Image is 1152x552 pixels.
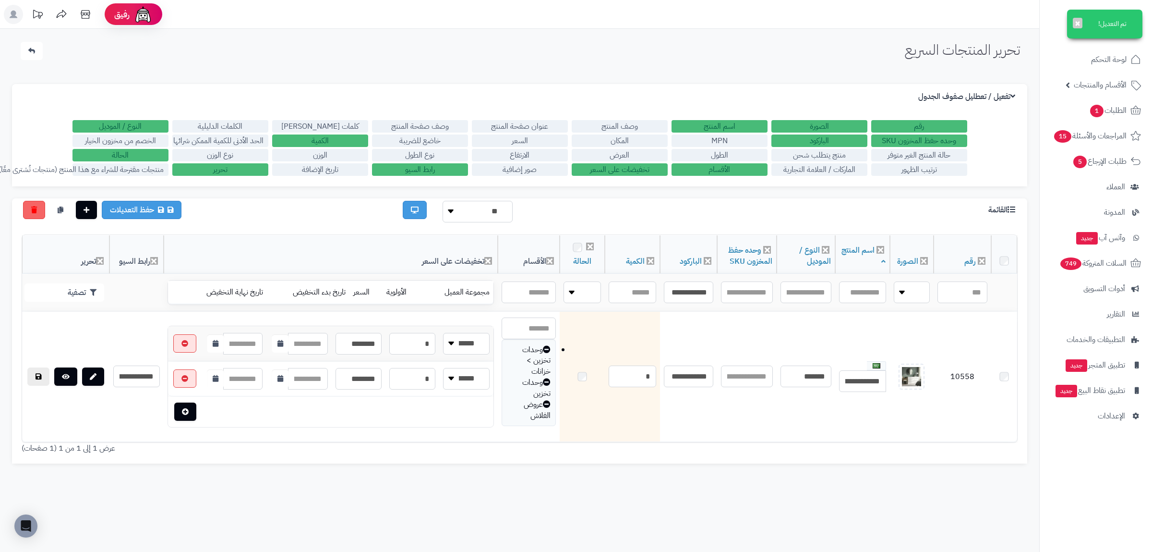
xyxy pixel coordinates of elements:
[72,120,168,133] label: النوع / الموديل
[1045,252,1146,275] a: السلات المتروكة749
[934,312,991,442] td: 10558
[1045,328,1146,351] a: التطبيقات والخدمات
[472,120,568,133] label: عنوان صفحة المنتج
[1045,354,1146,377] a: تطبيق المتجرجديد
[1056,385,1077,397] span: جديد
[1106,180,1125,194] span: العملاء
[799,245,831,267] a: النوع / الموديل
[507,399,551,421] div: عروض الفلاش
[871,163,967,176] label: ترتيب الظهور
[672,120,768,133] label: اسم المنتج
[771,120,867,133] label: الصورة
[1045,48,1146,71] a: لوحة التحكم
[1045,277,1146,300] a: أدوات التسويق
[1045,303,1146,326] a: التقارير
[573,256,591,267] a: الحالة
[1091,53,1127,66] span: لوحة التحكم
[771,149,867,161] label: منتج يتطلب شحن
[771,163,867,176] label: الماركات / العلامة التجارية
[1055,384,1125,397] span: تطبيق نقاط البيع
[272,120,368,133] label: كلمات [PERSON_NAME]
[1089,104,1127,117] span: الطلبات
[1045,124,1146,147] a: المراجعات والأسئلة15
[1075,231,1125,245] span: وآتس آب
[72,135,168,147] label: الخصم من مخزون الخيار
[871,120,967,133] label: رقم
[1045,226,1146,249] a: وآتس آبجديد
[472,149,568,161] label: الارتفاع
[507,377,551,399] div: وحدات تخزين
[1045,379,1146,402] a: تطبيق نقاط البيعجديد
[507,344,551,378] div: وحدات تخزين > خزانات
[25,5,49,26] a: تحديثات المنصة
[626,256,645,267] a: الكمية
[1090,104,1104,117] span: 1
[498,235,560,274] th: الأقسام
[1067,333,1125,346] span: التطبيقات والخدمات
[1107,307,1125,321] span: التقارير
[272,163,368,176] label: تاريخ الإضافة
[680,256,702,267] a: الباركود
[14,515,37,538] div: Open Intercom Messenger
[728,245,772,267] a: وحده حفظ المخزون SKU
[1076,232,1098,245] span: جديد
[1073,155,1087,168] span: 5
[267,281,350,304] td: تاريخ بدء التخفيض
[372,135,468,147] label: خاضع للضريبة
[897,256,918,267] a: الصورة
[172,135,268,147] label: الحد الأدنى للكمية الممكن شرائها
[918,92,1018,101] h3: تفعيل / تعطليل صفوف الجدول
[1054,130,1071,143] span: 15
[572,163,668,176] label: تخفيضات على السعر
[1045,405,1146,428] a: الإعدادات
[1074,78,1127,92] span: الأقسام والمنتجات
[1066,359,1087,372] span: جديد
[572,120,668,133] label: وصف المنتج
[1045,99,1146,122] a: الطلبات1
[1059,257,1127,270] span: السلات المتروكة
[672,135,768,147] label: MPN
[72,149,168,161] label: الحالة
[572,149,668,161] label: العرض
[1053,129,1127,143] span: المراجعات والأسئلة
[1087,7,1143,27] img: logo-2.png
[1072,155,1127,168] span: طلبات الإرجاع
[172,163,268,176] label: تحرير
[1067,10,1142,38] div: تم التعديل!
[841,245,886,267] a: اسم المنتج
[172,149,268,161] label: نوع الوزن
[22,235,109,274] th: تحرير
[1045,201,1146,224] a: المدونة
[988,206,1018,215] h3: القائمة
[1104,206,1125,219] span: المدونة
[114,9,130,20] span: رفيق
[1060,257,1082,270] span: 749
[272,135,368,147] label: الكمية
[133,5,153,24] img: ai-face.png
[1065,358,1125,372] span: تطبيق المتجر
[383,281,421,304] td: الأولوية
[164,235,498,274] th: تخفيضات على السعر
[421,281,493,304] td: مجموعة العميل
[102,201,181,219] a: حفظ التعديلات
[24,283,104,302] button: تصفية
[109,235,164,274] th: رابط السيو
[672,163,768,176] label: الأقسام
[905,42,1020,58] h1: تحرير المنتجات السريع
[472,135,568,147] label: السعر
[771,135,867,147] label: الباركود
[372,149,468,161] label: نوع الطول
[1073,18,1082,28] button: ×
[14,443,520,454] div: عرض 1 إلى 1 من 1 (1 صفحات)
[372,163,468,176] label: رابط السيو
[349,281,383,304] td: السعر
[472,163,568,176] label: صور إضافية
[372,120,468,133] label: وصف صفحة المنتج
[72,163,168,176] label: منتجات مقترحة للشراء مع هذا المنتج (منتجات تُشترى معًا)
[1083,282,1125,295] span: أدوات التسويق
[179,281,267,304] td: تاريخ نهاية التخفيض
[272,149,368,161] label: الوزن
[873,363,880,368] img: العربية
[572,135,668,147] label: المكان
[871,149,967,161] label: حالة المنتج الغير متوفر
